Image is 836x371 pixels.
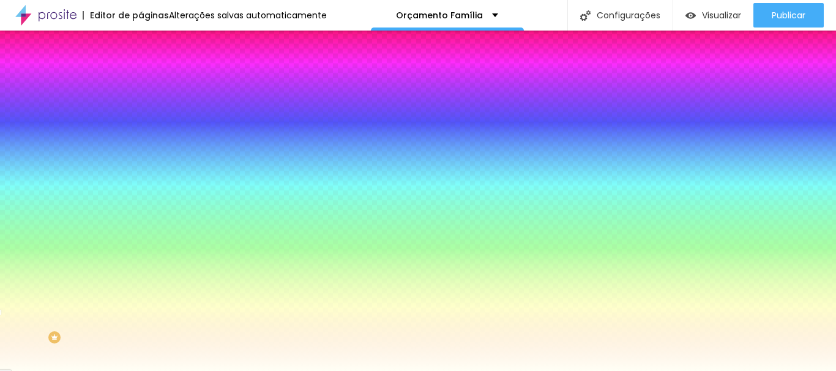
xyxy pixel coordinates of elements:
font: Configurações [597,9,660,21]
button: Publicar [753,3,824,28]
font: Orçamento Família [396,9,483,21]
font: Alterações salvas automaticamente [169,9,327,21]
img: view-1.svg [685,10,696,21]
font: Editor de páginas [90,9,169,21]
img: Ícone [580,10,591,21]
button: Visualizar [673,3,753,28]
font: Visualizar [702,9,741,21]
font: Publicar [772,9,805,21]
